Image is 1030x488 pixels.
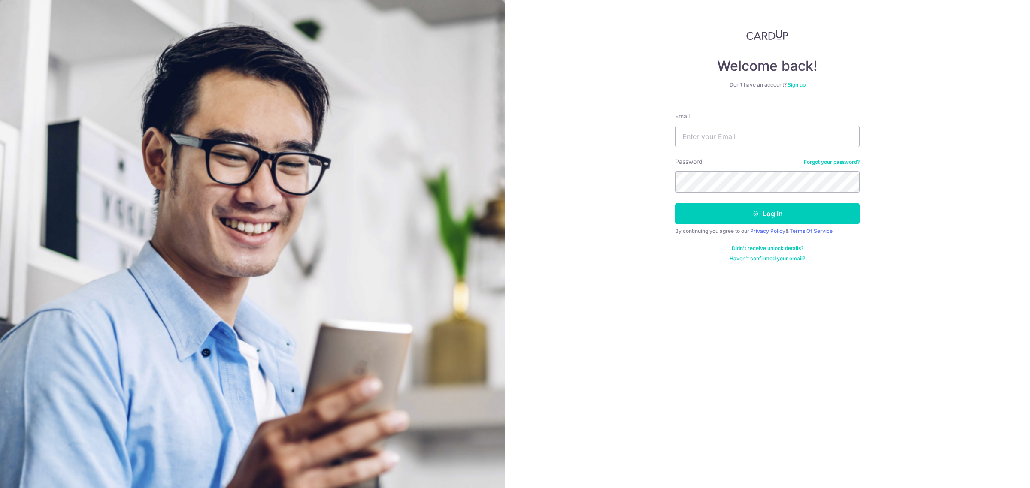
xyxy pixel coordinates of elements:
[730,255,805,262] a: Haven't confirmed your email?
[788,81,806,88] a: Sign up
[675,57,860,75] h4: Welcome back!
[732,245,803,252] a: Didn't receive unlock details?
[804,159,860,166] a: Forgot your password?
[675,81,860,88] div: Don’t have an account?
[790,228,833,234] a: Terms Of Service
[675,157,703,166] label: Password
[675,203,860,224] button: Log in
[746,30,788,40] img: CardUp Logo
[675,126,860,147] input: Enter your Email
[750,228,785,234] a: Privacy Policy
[675,228,860,235] div: By continuing you agree to our &
[675,112,690,120] label: Email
